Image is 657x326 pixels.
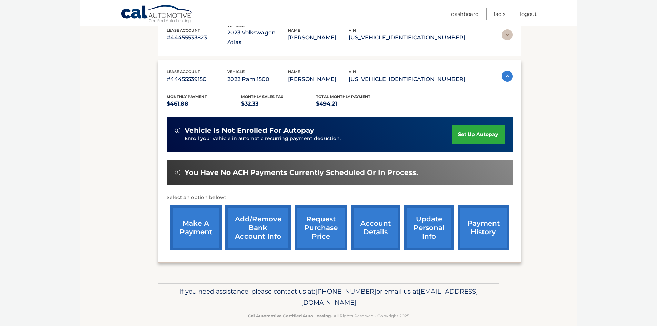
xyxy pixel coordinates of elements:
a: update personal info [404,205,454,250]
p: #44455539150 [167,75,227,84]
a: Add/Remove bank account info [225,205,291,250]
p: 2022 Ram 1500 [227,75,288,84]
img: accordion-active.svg [502,71,513,82]
span: Total Monthly Payment [316,94,370,99]
a: Dashboard [451,8,479,20]
p: [PERSON_NAME] [288,75,349,84]
span: You have no ACH payments currently scheduled or in process. [185,168,418,177]
p: [PERSON_NAME] [288,33,349,42]
span: vin [349,69,356,74]
img: alert-white.svg [175,128,180,133]
p: 2023 Volkswagen Atlas [227,28,288,47]
p: Select an option below: [167,194,513,202]
p: [US_VEHICLE_IDENTIFICATION_NUMBER] [349,75,465,84]
span: Monthly sales Tax [241,94,283,99]
span: vehicle is not enrolled for autopay [185,126,314,135]
span: [PHONE_NUMBER] [315,287,376,295]
p: - All Rights Reserved - Copyright 2025 [162,312,495,319]
p: Enroll your vehicle in automatic recurring payment deduction. [185,135,452,142]
p: $32.33 [241,99,316,109]
p: $494.21 [316,99,391,109]
span: vin [349,28,356,33]
a: FAQ's [494,8,505,20]
a: request purchase price [295,205,347,250]
strong: Cal Automotive Certified Auto Leasing [248,313,331,318]
img: alert-white.svg [175,170,180,175]
a: set up autopay [452,125,504,144]
p: [US_VEHICLE_IDENTIFICATION_NUMBER] [349,33,465,42]
a: payment history [458,205,509,250]
a: Cal Automotive [121,4,193,24]
p: $461.88 [167,99,241,109]
span: name [288,28,300,33]
p: If you need assistance, please contact us at: or email us at [162,286,495,308]
span: lease account [167,28,200,33]
a: make a payment [170,205,222,250]
span: lease account [167,69,200,74]
a: Logout [520,8,537,20]
span: vehicle [227,69,245,74]
span: Monthly Payment [167,94,207,99]
a: account details [351,205,400,250]
span: name [288,69,300,74]
img: accordion-rest.svg [502,29,513,40]
p: #44455533823 [167,33,227,42]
